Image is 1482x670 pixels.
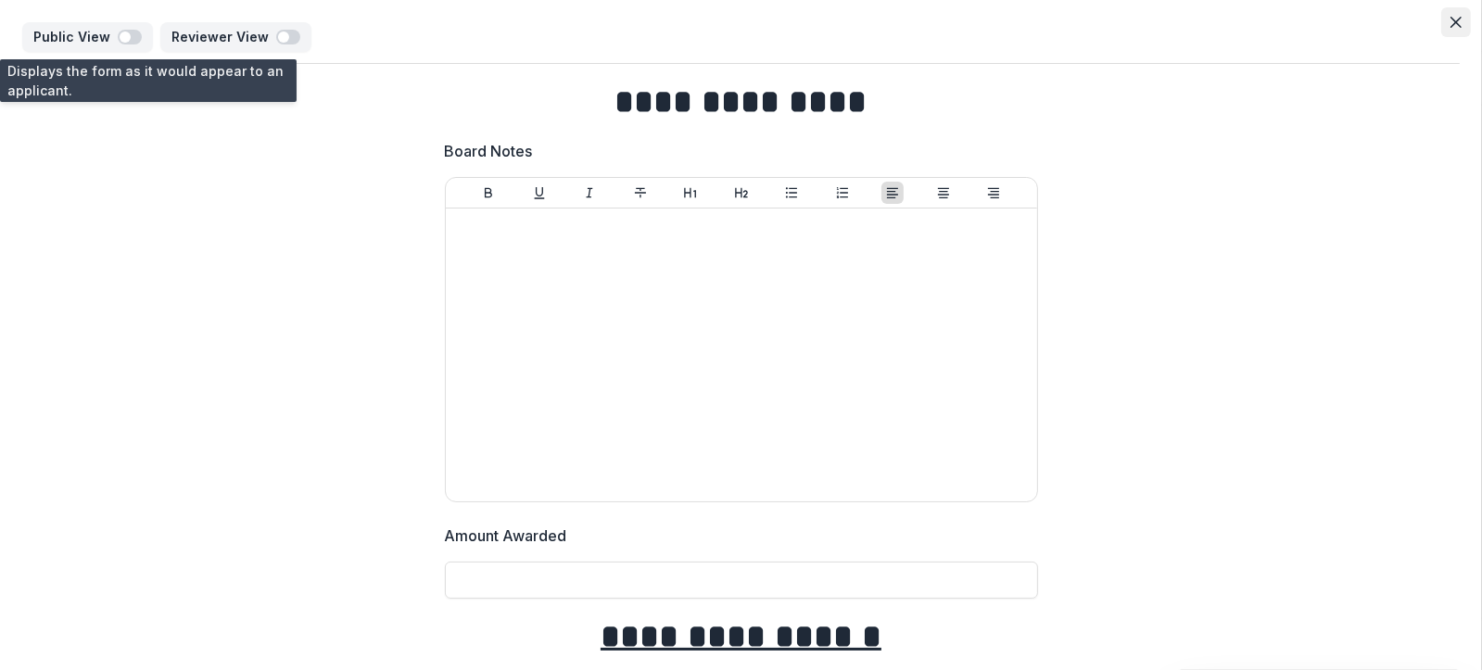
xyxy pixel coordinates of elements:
[578,182,601,204] button: Italicize
[171,30,276,45] p: Reviewer View
[982,182,1005,204] button: Align Right
[730,182,753,204] button: Heading 2
[22,22,153,52] button: Public View
[445,525,567,547] p: Amount Awarded
[160,22,311,52] button: Reviewer View
[1441,7,1471,37] button: Close
[932,182,955,204] button: Align Center
[528,182,551,204] button: Underline
[33,30,118,45] p: Public View
[629,182,652,204] button: Strike
[831,182,854,204] button: Ordered List
[477,182,500,204] button: Bold
[445,140,533,162] p: Board Notes
[780,182,803,204] button: Bullet List
[679,182,702,204] button: Heading 1
[881,182,904,204] button: Align Left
